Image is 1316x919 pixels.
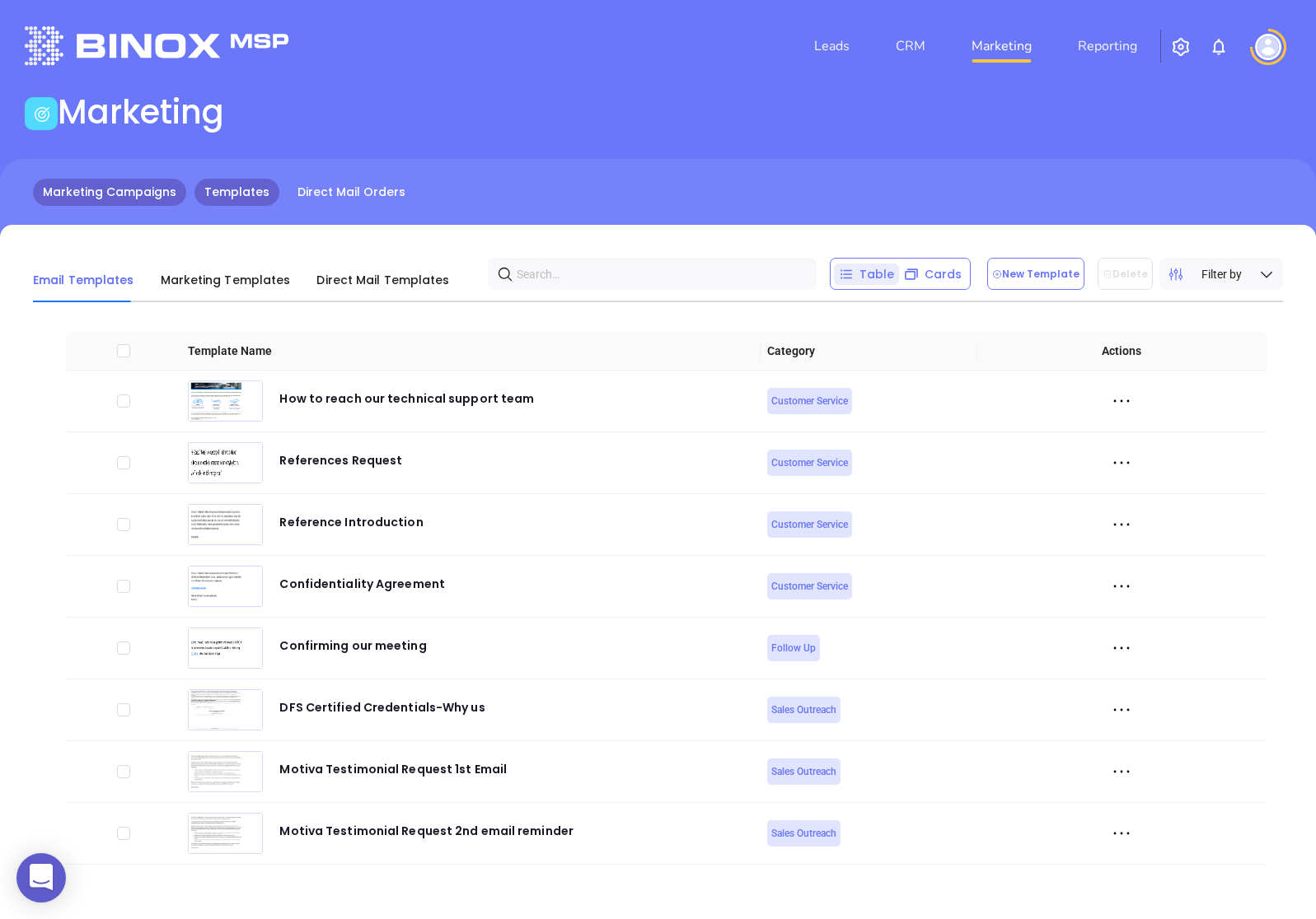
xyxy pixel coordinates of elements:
h1: Marketing [58,92,224,132]
a: Direct Mail Orders [288,179,415,206]
span: Customer Service [771,454,848,472]
a: Reporting [1071,30,1144,63]
button: New Template [987,258,1084,290]
div: Reference Introduction [279,512,423,545]
img: iconNotification [1209,37,1229,57]
div: Confidentiality Agreement [279,574,445,607]
th: Actions [977,332,1267,371]
span: Customer Service [771,392,848,410]
a: Templates [194,179,279,206]
span: Marketing Templates [161,272,291,288]
th: Category [761,332,977,371]
span: Sales Outreach [771,763,836,781]
div: How to reach our technical support team [279,389,534,422]
a: CRM [889,30,932,63]
span: Direct Mail Templates [316,272,449,288]
div: Cards [899,264,967,285]
img: user [1255,34,1281,60]
div: Motiva Testimonial Request 2nd email reminder [279,821,574,854]
span: Sales Outreach [771,701,836,719]
span: Email Templates [33,272,134,288]
span: Customer Service [771,577,848,595]
span: Sales Outreach [771,824,836,842]
a: Marketing [965,30,1038,63]
div: References Request [279,450,402,483]
input: Search… [517,261,794,287]
a: Leads [808,30,856,63]
div: DFS Certified Credentials-Why us [279,697,485,730]
div: Table [834,264,899,285]
span: Customer Service [771,515,848,534]
a: Marketing Campaigns [33,179,186,206]
span: Follow Up [771,639,816,657]
button: Delete [1098,258,1153,290]
img: logo [25,26,288,65]
div: Confirming our meeting [279,636,426,669]
img: iconSetting [1171,37,1191,57]
span: Filter by [1201,265,1242,283]
th: Template Name [181,332,760,371]
div: Motiva Testimonial Request 1st Email [279,759,507,792]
